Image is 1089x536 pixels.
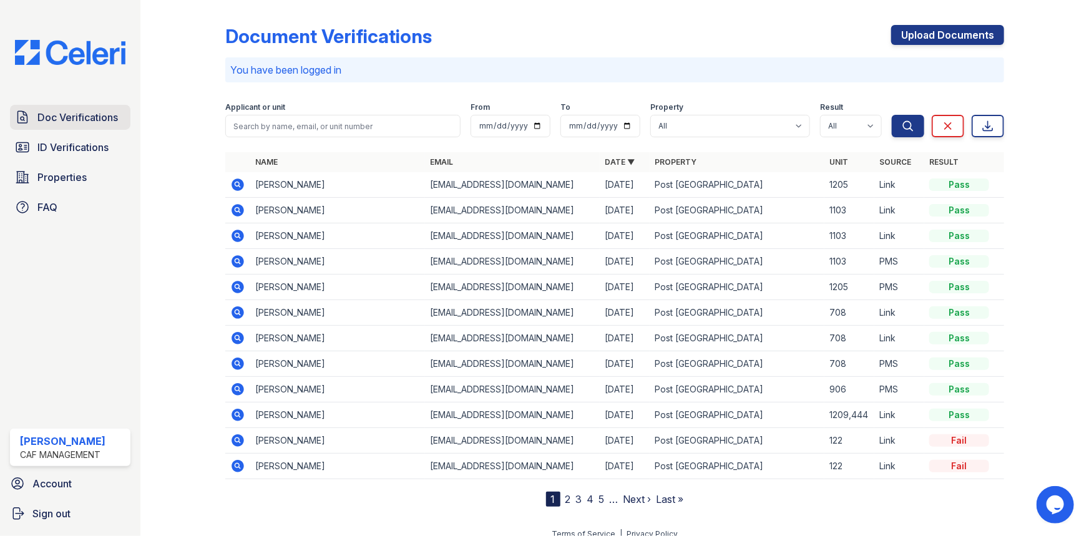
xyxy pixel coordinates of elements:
[250,300,425,326] td: [PERSON_NAME]
[5,471,135,496] a: Account
[929,178,989,191] div: Pass
[874,223,924,249] td: Link
[824,326,874,351] td: 708
[824,275,874,300] td: 1205
[929,332,989,344] div: Pass
[874,172,924,198] td: Link
[225,25,432,47] div: Document Verifications
[657,493,684,505] a: Last »
[929,383,989,396] div: Pass
[650,198,824,223] td: Post [GEOGRAPHIC_DATA]
[610,492,618,507] span: …
[10,195,130,220] a: FAQ
[824,249,874,275] td: 1103
[37,170,87,185] span: Properties
[600,377,650,402] td: [DATE]
[225,102,285,112] label: Applicant or unit
[1037,486,1077,524] iframe: chat widget
[37,110,118,125] span: Doc Verifications
[5,501,135,526] a: Sign out
[20,434,105,449] div: [PERSON_NAME]
[425,223,600,249] td: [EMAIL_ADDRESS][DOMAIN_NAME]
[565,493,571,505] a: 2
[250,249,425,275] td: [PERSON_NAME]
[250,454,425,479] td: [PERSON_NAME]
[425,351,600,377] td: [EMAIL_ADDRESS][DOMAIN_NAME]
[824,454,874,479] td: 122
[874,402,924,428] td: Link
[824,198,874,223] td: 1103
[874,198,924,223] td: Link
[874,275,924,300] td: PMS
[471,102,490,112] label: From
[425,454,600,479] td: [EMAIL_ADDRESS][DOMAIN_NAME]
[650,454,824,479] td: Post [GEOGRAPHIC_DATA]
[425,275,600,300] td: [EMAIL_ADDRESS][DOMAIN_NAME]
[600,249,650,275] td: [DATE]
[605,157,635,167] a: Date ▼
[425,249,600,275] td: [EMAIL_ADDRESS][DOMAIN_NAME]
[600,351,650,377] td: [DATE]
[874,428,924,454] td: Link
[560,102,570,112] label: To
[600,428,650,454] td: [DATE]
[425,428,600,454] td: [EMAIL_ADDRESS][DOMAIN_NAME]
[600,402,650,428] td: [DATE]
[929,409,989,421] div: Pass
[225,115,461,137] input: Search by name, email, or unit number
[874,377,924,402] td: PMS
[20,449,105,461] div: CAF Management
[250,428,425,454] td: [PERSON_NAME]
[600,326,650,351] td: [DATE]
[874,351,924,377] td: PMS
[10,135,130,160] a: ID Verifications
[824,172,874,198] td: 1205
[929,281,989,293] div: Pass
[600,223,650,249] td: [DATE]
[250,223,425,249] td: [PERSON_NAME]
[650,428,824,454] td: Post [GEOGRAPHIC_DATA]
[546,492,560,507] div: 1
[891,25,1004,45] a: Upload Documents
[587,493,594,505] a: 4
[32,506,71,521] span: Sign out
[250,326,425,351] td: [PERSON_NAME]
[650,402,824,428] td: Post [GEOGRAPHIC_DATA]
[824,377,874,402] td: 906
[425,198,600,223] td: [EMAIL_ADDRESS][DOMAIN_NAME]
[874,454,924,479] td: Link
[430,157,453,167] a: Email
[425,172,600,198] td: [EMAIL_ADDRESS][DOMAIN_NAME]
[425,300,600,326] td: [EMAIL_ADDRESS][DOMAIN_NAME]
[929,230,989,242] div: Pass
[425,326,600,351] td: [EMAIL_ADDRESS][DOMAIN_NAME]
[824,402,874,428] td: 1209,444
[230,62,999,77] p: You have been logged in
[929,358,989,370] div: Pass
[829,157,848,167] a: Unit
[600,172,650,198] td: [DATE]
[650,275,824,300] td: Post [GEOGRAPHIC_DATA]
[929,306,989,319] div: Pass
[425,377,600,402] td: [EMAIL_ADDRESS][DOMAIN_NAME]
[824,223,874,249] td: 1103
[650,377,824,402] td: Post [GEOGRAPHIC_DATA]
[255,157,278,167] a: Name
[32,476,72,491] span: Account
[874,300,924,326] td: Link
[650,351,824,377] td: Post [GEOGRAPHIC_DATA]
[650,172,824,198] td: Post [GEOGRAPHIC_DATA]
[5,40,135,65] img: CE_Logo_Blue-a8612792a0a2168367f1c8372b55b34899dd931a85d93a1a3d3e32e68fde9ad4.png
[874,249,924,275] td: PMS
[37,140,109,155] span: ID Verifications
[929,157,959,167] a: Result
[600,198,650,223] td: [DATE]
[599,493,605,505] a: 5
[425,402,600,428] td: [EMAIL_ADDRESS][DOMAIN_NAME]
[576,493,582,505] a: 3
[824,300,874,326] td: 708
[820,102,843,112] label: Result
[600,275,650,300] td: [DATE]
[600,454,650,479] td: [DATE]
